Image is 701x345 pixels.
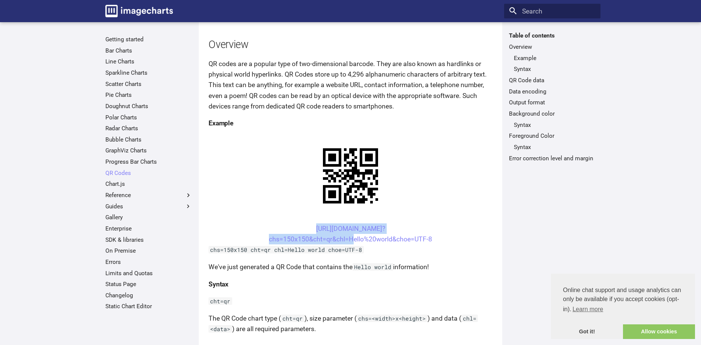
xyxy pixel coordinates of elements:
[357,315,428,322] code: chs=<width>x<height>
[105,114,192,121] a: Polar Charts
[209,279,492,289] h4: Syntax
[509,143,596,151] nav: Foreground Color
[209,38,492,52] h2: Overview
[623,324,695,339] a: allow cookies
[509,132,596,140] a: Foreground Color
[105,280,192,288] a: Status Page
[563,286,683,315] span: Online chat support and usage analytics can only be available if you accept cookies (opt-in).
[209,262,492,272] p: We've just generated a QR Code that contains the information!
[105,80,192,88] a: Scatter Charts
[551,274,695,339] div: cookieconsent
[105,292,192,299] a: Changelog
[509,99,596,106] a: Output format
[105,158,192,166] a: Progress Bar Charts
[509,88,596,95] a: Data encoding
[310,135,391,217] img: chart
[105,258,192,266] a: Errors
[509,77,596,84] a: QR Code data
[269,225,432,243] a: [URL][DOMAIN_NAME]?chs=150x150&cht=qr&chl=Hello%20world&choe=UTF-8
[105,225,192,232] a: Enterprise
[105,169,192,177] a: QR Codes
[209,297,232,305] code: cht=qr
[105,214,192,221] a: Gallery
[281,315,305,322] code: cht=qr
[509,43,596,51] a: Overview
[105,125,192,132] a: Radar Charts
[105,91,192,99] a: Pie Charts
[353,263,393,271] code: Hello world
[105,147,192,155] a: GraphViz Charts
[504,4,600,19] input: Search
[209,246,364,253] code: chs=150x150 cht=qr chl=Hello world choe=UTF-8
[514,143,596,151] a: Syntax
[514,121,596,129] a: Syntax
[105,203,192,210] label: Guides
[105,236,192,244] a: SDK & libraries
[105,102,192,110] a: Doughnut Charts
[105,58,192,65] a: Line Charts
[504,32,600,162] nav: Table of contents
[105,180,192,188] a: Chart.js
[571,304,604,315] a: learn more about cookies
[105,303,192,310] a: Static Chart Editor
[209,59,492,111] p: QR codes are a popular type of two-dimensional barcode. They are also known as hardlinks or physi...
[105,136,192,143] a: Bubble Charts
[509,110,596,118] a: Background color
[105,270,192,277] a: Limits and Quotas
[504,32,600,39] label: Table of contents
[209,118,492,128] h4: Example
[105,191,192,199] label: Reference
[509,54,596,73] nav: Overview
[514,65,596,73] a: Syntax
[105,247,192,255] a: On Premise
[551,324,623,339] a: dismiss cookie message
[105,69,192,77] a: Sparkline Charts
[102,2,176,20] a: Image-Charts documentation
[105,36,192,43] a: Getting started
[509,155,596,162] a: Error correction level and margin
[209,313,492,334] p: The QR Code chart type ( ), size parameter ( ) and data ( ) are all required parameters.
[509,121,596,129] nav: Background color
[105,47,192,54] a: Bar Charts
[514,54,596,62] a: Example
[105,5,173,17] img: logo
